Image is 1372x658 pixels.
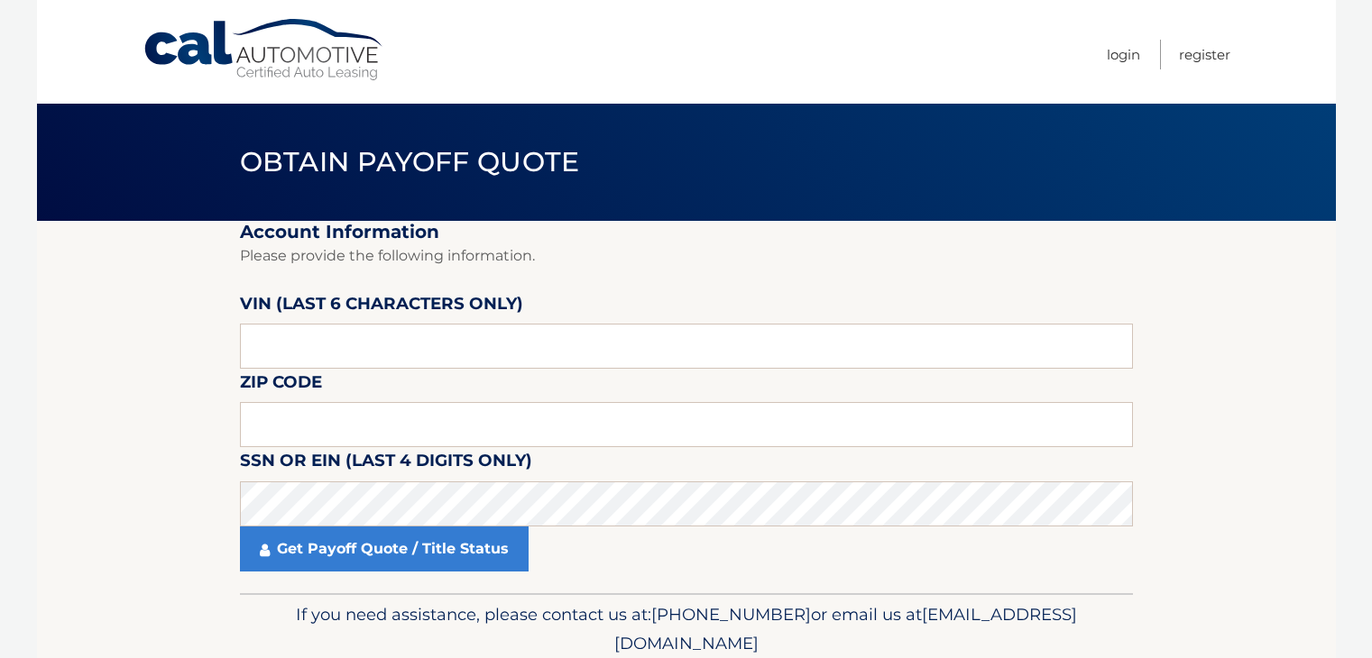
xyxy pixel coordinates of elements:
[1107,40,1140,69] a: Login
[143,18,386,82] a: Cal Automotive
[240,290,523,324] label: VIN (last 6 characters only)
[1179,40,1230,69] a: Register
[240,526,529,571] a: Get Payoff Quote / Title Status
[240,145,580,178] span: Obtain Payoff Quote
[240,369,322,402] label: Zip Code
[240,243,1133,269] p: Please provide the following information.
[252,600,1121,658] p: If you need assistance, please contact us at: or email us at
[240,447,532,480] label: SSN or EIN (last 4 digits only)
[240,221,1133,243] h2: Account Information
[651,604,811,625] span: [PHONE_NUMBER]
